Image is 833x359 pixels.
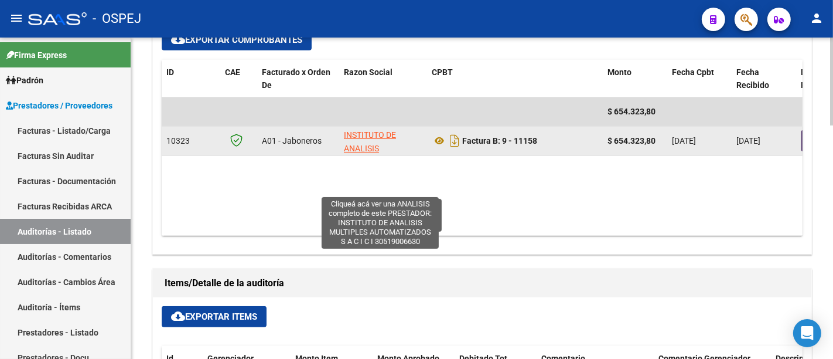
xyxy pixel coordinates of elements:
[810,11,824,25] mat-icon: person
[162,29,312,50] button: Exportar Comprobantes
[672,67,714,77] span: Fecha Cpbt
[171,309,185,323] mat-icon: cloud_download
[171,311,257,322] span: Exportar Items
[262,136,322,145] span: A01 - Jaboneros
[344,67,392,77] span: Razon Social
[462,136,537,145] strong: Factura B: 9 - 11158
[6,74,43,87] span: Padrón
[447,131,462,150] i: Descargar documento
[672,136,696,145] span: [DATE]
[732,60,796,99] datatable-header-cell: Fecha Recibido
[603,60,667,99] datatable-header-cell: Monto
[793,319,821,347] div: Open Intercom Messenger
[162,306,267,327] button: Exportar Items
[607,67,631,77] span: Monto
[171,32,185,46] mat-icon: cloud_download
[162,60,220,99] datatable-header-cell: ID
[339,60,427,99] datatable-header-cell: Razon Social
[736,136,760,145] span: [DATE]
[607,136,656,145] strong: $ 654.323,80
[220,60,257,99] datatable-header-cell: CAE
[257,60,339,99] datatable-header-cell: Facturado x Orden De
[166,136,190,145] span: 10323
[165,274,800,293] h1: Items/Detalle de la auditoría
[93,6,141,32] span: - OSPEJ
[6,49,67,62] span: Firma Express
[6,99,112,112] span: Prestadores / Proveedores
[171,35,302,45] span: Exportar Comprobantes
[344,130,416,193] span: INSTITUTO DE ANALISIS MULTIPLES AUTOMATIZADOS S A C I C I
[607,107,656,116] span: $ 654.323,80
[225,67,240,77] span: CAE
[166,67,174,77] span: ID
[9,11,23,25] mat-icon: menu
[667,60,732,99] datatable-header-cell: Fecha Cpbt
[736,67,769,90] span: Fecha Recibido
[432,67,453,77] span: CPBT
[262,67,330,90] span: Facturado x Orden De
[427,60,603,99] datatable-header-cell: CPBT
